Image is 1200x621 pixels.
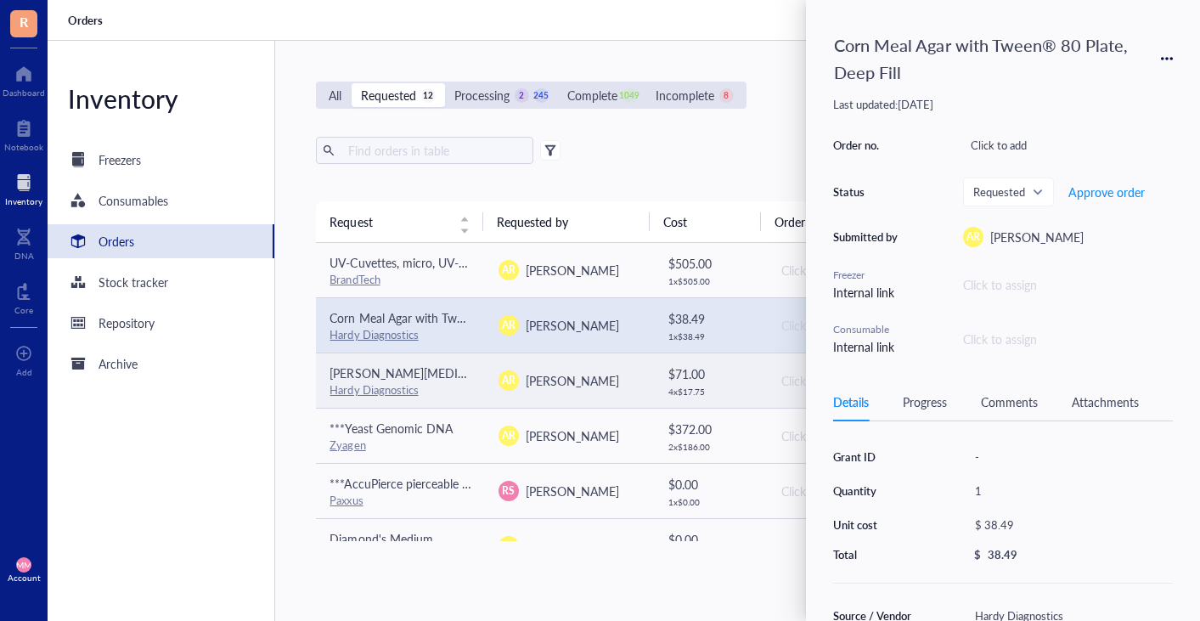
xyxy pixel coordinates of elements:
[650,201,761,242] th: Cost
[421,88,436,103] div: 12
[781,426,921,445] div: Click to add
[502,483,515,499] span: RS
[668,497,752,507] div: 1 x $ 0.00
[567,86,617,104] div: Complete
[526,538,619,555] span: [PERSON_NAME]
[781,316,921,335] div: Click to add
[330,271,380,287] a: BrandTech
[526,483,619,500] span: [PERSON_NAME]
[330,212,448,231] span: Request
[526,372,619,389] span: [PERSON_NAME]
[330,492,363,508] a: Paxxus
[99,232,134,251] div: Orders
[781,371,921,390] div: Click to add
[20,11,28,32] span: R
[48,347,274,381] a: Archive
[668,530,752,549] div: $ 0.00
[833,268,901,283] div: Freezer
[330,530,432,547] span: Diamond's Medium
[963,133,1173,157] div: Click to add
[502,318,515,333] span: AR
[16,560,31,570] span: MM
[974,547,981,562] div: $
[668,309,752,328] div: $ 38.49
[903,392,947,411] div: Progress
[99,273,168,291] div: Stock tracker
[48,265,274,299] a: Stock tracker
[48,224,274,258] a: Orders
[1068,178,1146,206] button: Approve order
[668,442,752,452] div: 2 x $ 186.00
[668,364,752,383] div: $ 71.00
[668,254,752,273] div: $ 505.00
[99,354,138,373] div: Archive
[766,243,934,298] td: Click to add
[967,479,1173,503] div: 1
[8,573,41,583] div: Account
[833,97,1173,112] div: Last updated: [DATE]
[330,475,515,492] span: ***AccuPierce pierceable foil lidding
[502,539,515,554] span: AR
[833,138,901,153] div: Order no.
[534,88,549,103] div: 245
[48,183,274,217] a: Consumables
[833,392,869,411] div: Details
[526,427,619,444] span: [PERSON_NAME]
[967,445,1173,469] div: -
[14,223,34,261] a: DNA
[766,353,934,408] td: Click to add
[3,60,45,98] a: Dashboard
[833,283,901,302] div: Internal link
[761,201,927,242] th: Order no.
[766,463,934,518] td: Click to add
[656,86,714,104] div: Incomplete
[330,420,452,437] span: ***Yeast Genomic DNA
[14,251,34,261] div: DNA
[330,326,418,342] a: Hardy Diagnostics
[781,482,921,500] div: Click to add
[48,143,274,177] a: Freezers
[990,229,1084,246] span: [PERSON_NAME]
[68,13,106,28] a: Orders
[833,184,901,200] div: Status
[5,169,42,206] a: Inventory
[4,115,43,152] a: Notebook
[963,330,1173,348] div: Click to assign
[99,150,141,169] div: Freezers
[1072,392,1139,411] div: Attachments
[668,387,752,397] div: 4 x $ 17.75
[833,449,920,465] div: Grant ID
[16,367,32,377] div: Add
[781,537,921,556] div: Click to add
[330,364,694,381] span: [PERSON_NAME][MEDICAL_DATA] (SabDex) Agar, [PERSON_NAME]
[963,275,1173,294] div: Click to assign
[1068,185,1145,199] span: Approve order
[361,86,416,104] div: Requested
[766,518,934,573] td: Click to add
[719,88,734,103] div: 8
[330,309,583,326] span: Corn Meal Agar with Tween® 80 Plate, Deep Fill
[316,82,746,109] div: segmented control
[833,322,901,337] div: Consumable
[4,142,43,152] div: Notebook
[826,27,1151,90] div: Corn Meal Agar with Tween® 80 Plate, Deep Fill
[668,475,752,494] div: $ 0.00
[5,196,42,206] div: Inventory
[623,88,637,103] div: 1049
[766,297,934,353] td: Click to add
[668,276,752,286] div: 1 x $ 505.00
[833,547,920,562] div: Total
[668,331,752,342] div: 1 x $ 38.49
[833,229,901,245] div: Submitted by
[833,483,920,499] div: Quantity
[766,408,934,463] td: Click to add
[833,517,920,533] div: Unit cost
[99,191,168,210] div: Consumables
[966,229,980,245] span: AR
[668,420,752,438] div: $ 372.00
[781,261,921,279] div: Click to add
[502,428,515,443] span: AR
[330,437,365,453] a: Zyagen
[483,201,650,242] th: Requested by
[14,278,33,315] a: Core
